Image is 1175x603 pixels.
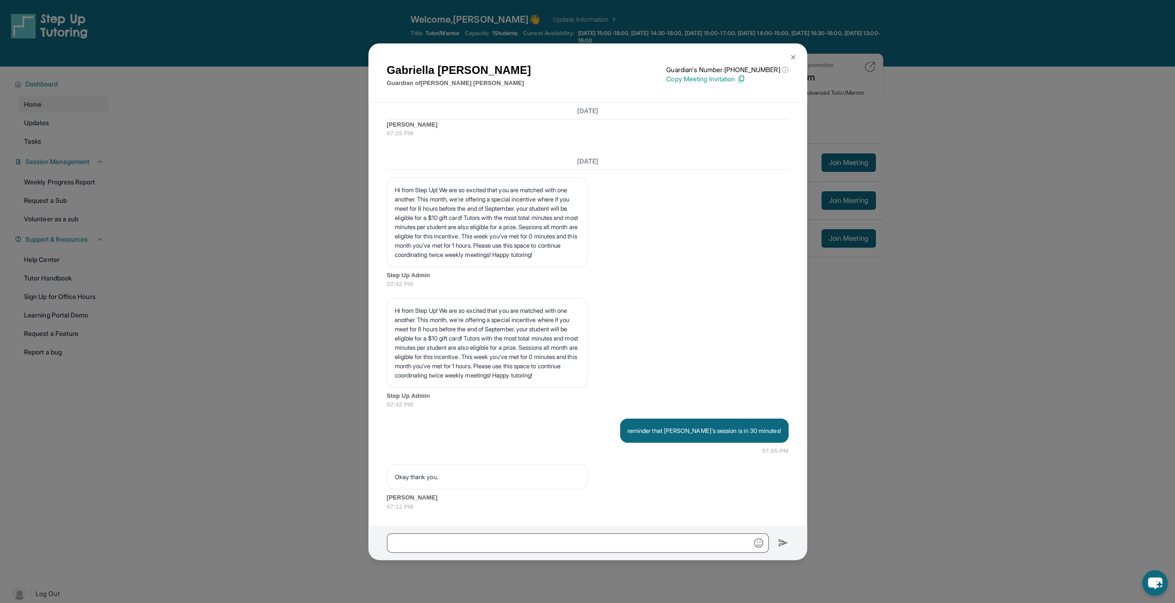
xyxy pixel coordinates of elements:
span: Step Up Admin [387,391,789,401]
span: 07:05 PM [762,446,789,456]
span: 07:25 PM [387,129,789,138]
p: Hi from Step Up! We are so excited that you are matched with one another. This month, we’re offer... [395,185,580,259]
span: ⓘ [782,65,788,74]
h3: [DATE] [387,157,789,166]
button: chat-button [1142,570,1168,596]
p: Guardian's Number: [PHONE_NUMBER] [666,65,788,74]
span: [PERSON_NAME] [387,493,789,502]
h1: Gabriella [PERSON_NAME] [387,62,531,79]
img: Close Icon [789,54,797,61]
p: Okay thank you. [395,472,580,481]
p: Copy Meeting Invitation [666,74,788,84]
p: Guardian of [PERSON_NAME] [PERSON_NAME] [387,79,531,88]
span: Step Up Admin [387,271,789,280]
span: [PERSON_NAME] [387,120,789,129]
span: 07:12 PM [387,502,789,512]
img: Copy Icon [737,75,745,83]
span: 02:42 PM [387,280,789,289]
p: reminder that [PERSON_NAME]'s session is in 30 minutes! [627,426,781,435]
p: Hi from Step Up! We are so excited that you are matched with one another. This month, we’re offer... [395,306,580,380]
img: Send icon [778,537,789,548]
img: Emoji [754,538,763,548]
span: 02:42 PM [387,400,789,409]
h3: [DATE] [387,106,789,116]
